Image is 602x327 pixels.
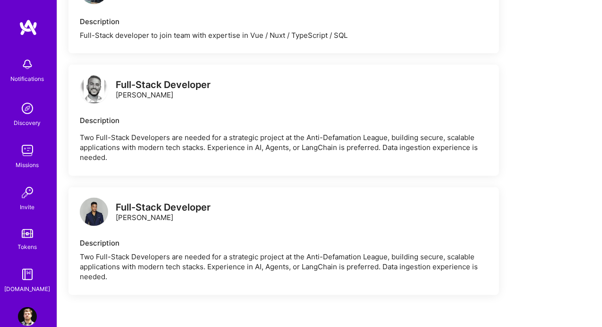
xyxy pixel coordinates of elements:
div: Two Full-Stack Developers are needed for a strategic project at the Anti-Defamation League, build... [80,252,488,282]
img: Invite [18,183,37,202]
a: User Avatar [16,307,39,326]
a: logo [80,198,108,229]
div: Description [80,17,488,27]
div: Description [80,239,488,248]
div: [DOMAIN_NAME] [5,284,51,294]
div: Full-Stack Developer [116,203,211,213]
img: User Avatar [18,307,37,326]
img: logo [80,75,108,104]
div: Discovery [14,118,41,128]
img: logo [80,198,108,226]
a: logo [80,75,108,106]
div: [PERSON_NAME] [116,80,211,100]
div: Full-Stack Developer [116,80,211,90]
img: bell [18,55,37,74]
img: logo [19,19,38,36]
img: teamwork [18,141,37,160]
div: Tokens [18,242,37,252]
div: Full-Stack developer to join team with expertise in Vue / Nuxt / TypeScript / SQL [80,30,488,40]
img: tokens [22,229,33,238]
div: [PERSON_NAME] [116,203,211,223]
p: Two Full-Stack Developers are needed for a strategic project at the Anti-Defamation League, build... [80,133,488,163]
div: Missions [16,160,39,170]
div: Notifications [11,74,44,84]
img: discovery [18,99,37,118]
div: Invite [20,202,35,212]
img: guide book [18,265,37,284]
div: Description [80,116,488,126]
